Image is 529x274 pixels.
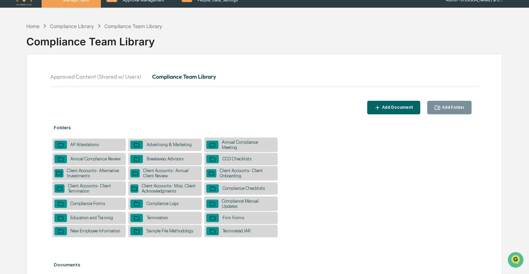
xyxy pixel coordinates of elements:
[427,101,471,114] button: Add Folder
[104,23,162,29] div: Compliance Team Library
[4,98,46,110] a: 🔎Data Lookup
[57,87,86,94] span: Attestations
[67,156,124,161] div: Annual Compliance Review
[7,15,126,26] p: How can we help?
[219,186,268,191] div: Compliance Checklists
[381,105,413,110] div: Add Document
[47,85,89,97] a: 🗄️Attestations
[24,60,88,65] div: We're available if you need us!
[50,68,478,85] div: secondary tabs example
[367,101,420,114] button: Add Document
[143,201,182,206] div: Compliance Logs
[218,140,276,150] div: Annual Compliance Meeting
[50,68,146,85] button: Approved Content (Shared w/ Users)
[146,68,221,85] button: Compliance Team Library
[26,23,40,29] div: Home
[219,215,247,220] div: Firm Forms
[219,228,253,233] div: Terminated IAR
[118,55,126,63] button: Start new chat
[143,142,195,147] div: Advertising & Marketing
[7,88,12,94] div: 🖐️
[50,118,478,137] div: Folders
[26,30,502,48] div: Compliance Team Library
[69,117,84,123] span: Pylon
[7,53,19,65] img: 1746055101610-c473b297-6a78-478c-a979-82029cc54cd1
[14,87,45,94] span: Preclearance
[143,228,197,233] div: Sample File Methodology
[63,168,124,178] div: Client Accounts- Alternative Investments
[218,198,276,209] div: Compliance Manual Updates
[7,101,12,107] div: 🔎
[67,228,123,233] div: New Employee Information
[14,100,44,107] span: Data Lookup
[140,168,200,178] div: Client Accounts- Annual Client Review
[4,85,47,97] a: 🖐️Preclearance
[50,23,94,29] div: Compliance Library
[143,156,187,161] div: Breakaway Advisors
[64,183,124,194] div: Client Accounts- Client Termination
[49,117,84,123] a: Powered byPylon
[219,156,254,161] div: CCO Checklists
[138,183,200,194] div: Client Accounts- Misc. Client Acknowledgments
[67,215,116,220] div: Education and Training
[24,53,114,60] div: Start new chat
[216,168,276,178] div: Client Accounts- Client Onboarding
[67,201,109,206] div: Compliance Forms
[143,215,171,220] div: Termination
[67,142,102,147] div: AP Attestations
[507,251,526,270] iframe: Open customer support
[50,88,56,94] div: 🗄️
[441,105,465,110] div: Add Folder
